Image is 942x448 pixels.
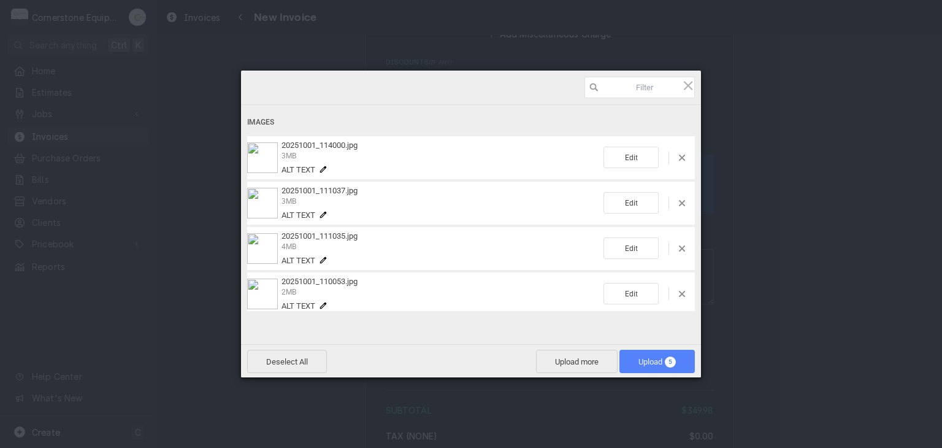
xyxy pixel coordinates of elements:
span: 2MB [281,288,296,296]
span: Upload [638,357,676,366]
span: Deselect All [247,350,327,373]
span: Upload more [536,350,618,373]
input: Filter [584,77,695,98]
span: 4MB [281,242,296,251]
span: Upload5 [619,350,695,373]
span: Alt text [281,256,315,265]
div: Images [247,111,695,134]
span: 20251001_111037.jpg [281,186,358,195]
img: 39d4d33c-22eb-44db-8352-767f5bf31ae8 [247,188,278,218]
img: 98b9f39f-51f6-4216-8caa-c6bc243ddfa0 [247,233,278,264]
span: Edit [603,147,659,168]
span: 20251001_111035.jpg [281,231,358,241]
img: f8d6a4d7-7514-4a5b-a942-ff7b1ae81776 [247,279,278,309]
span: Alt text [281,301,315,311]
span: 3MB [281,152,296,160]
div: 20251001_111035.jpg [278,231,603,265]
span: Alt text [281,210,315,220]
div: 20251001_110053.jpg [278,277,603,311]
img: 63359aa1-a17c-4ee1-9e7c-ba78b18d3f5a [247,142,278,173]
span: 20251001_110053.jpg [281,277,358,286]
span: 5 [665,357,676,368]
span: 3MB [281,197,296,206]
div: 20251001_111037.jpg [278,186,603,220]
span: Alt text [281,165,315,174]
span: Click here or hit ESC to close picker [681,79,695,92]
span: Edit [603,238,659,259]
span: Edit [603,192,659,214]
span: 20251001_114000.jpg [281,141,358,150]
div: 20251001_114000.jpg [278,141,603,174]
span: Edit [603,283,659,304]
